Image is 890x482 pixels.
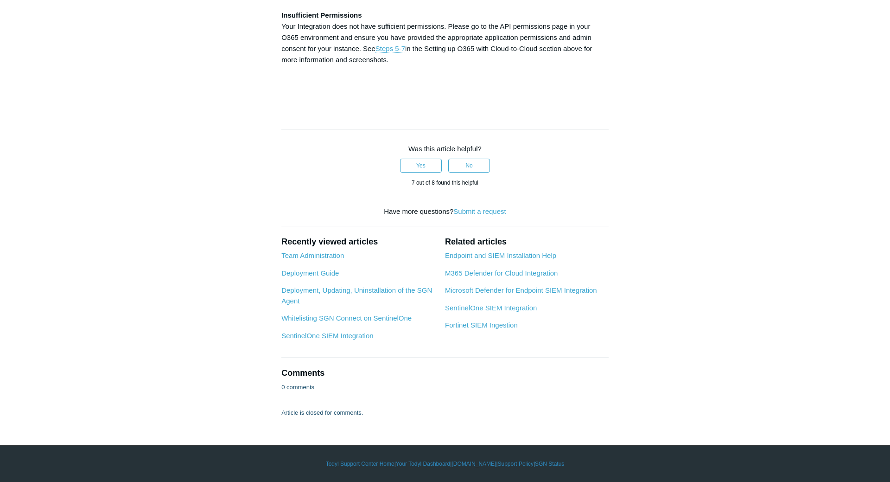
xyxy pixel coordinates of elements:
a: M365 Defender for Cloud Integration [445,269,558,277]
button: This article was not helpful [448,159,490,173]
a: SentinelOne SIEM Integration [281,332,373,340]
a: [DOMAIN_NAME] [451,460,496,468]
a: Your Todyl Dashboard [396,460,450,468]
a: SentinelOne SIEM Integration [445,304,537,312]
p: Your Integration does not have sufficient permissions. Please go to the API permissions page in y... [281,10,609,65]
a: Todyl Support Center Home [326,460,394,468]
h2: Comments [281,367,609,379]
a: Microsoft Defender for Endpoint SIEM Integration [445,286,597,294]
div: Have more questions? [281,206,609,217]
a: Fortinet SIEM Ingestion [445,321,518,329]
a: SGN Status [535,460,564,468]
p: 0 comments [281,383,314,392]
span: 7 out of 8 found this helpful [412,180,478,186]
a: Support Policy [498,460,534,468]
div: | | | | [176,460,714,468]
strong: Insufficient Permissions [281,11,362,19]
a: Submit a request [453,207,506,215]
a: Team Administration [281,251,344,259]
a: Deployment Guide [281,269,339,277]
a: Whitelisting SGN Connect on SentinelOne [281,314,412,322]
button: This article was helpful [400,159,442,173]
h2: Related articles [445,236,609,248]
span: Was this article helpful? [408,145,482,153]
a: Deployment, Updating, Uninstallation of the SGN Agent [281,286,432,305]
a: Endpoint and SIEM Installation Help [445,251,556,259]
a: Steps 5-7 [375,45,405,53]
h2: Recently viewed articles [281,236,436,248]
p: Article is closed for comments. [281,408,363,418]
